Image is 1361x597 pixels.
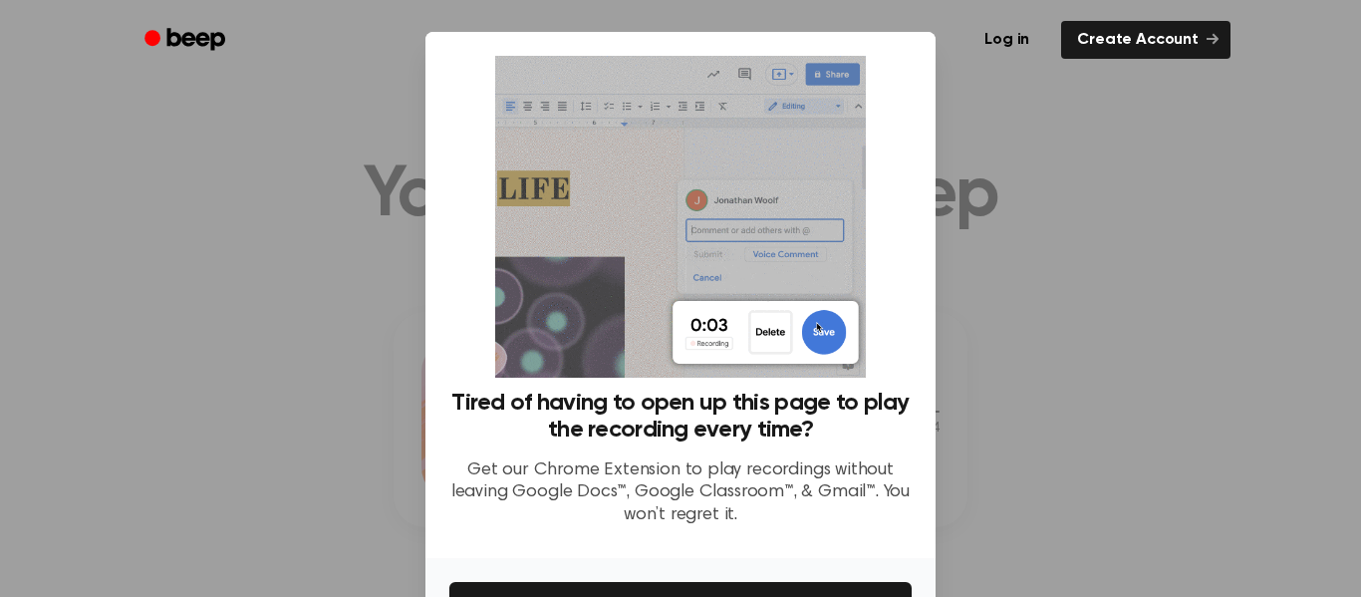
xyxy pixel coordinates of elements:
[1061,21,1230,59] a: Create Account
[449,390,912,444] h3: Tired of having to open up this page to play the recording every time?
[449,459,912,527] p: Get our Chrome Extension to play recordings without leaving Google Docs™, Google Classroom™, & Gm...
[131,21,243,60] a: Beep
[964,17,1049,63] a: Log in
[495,56,865,378] img: Beep extension in action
